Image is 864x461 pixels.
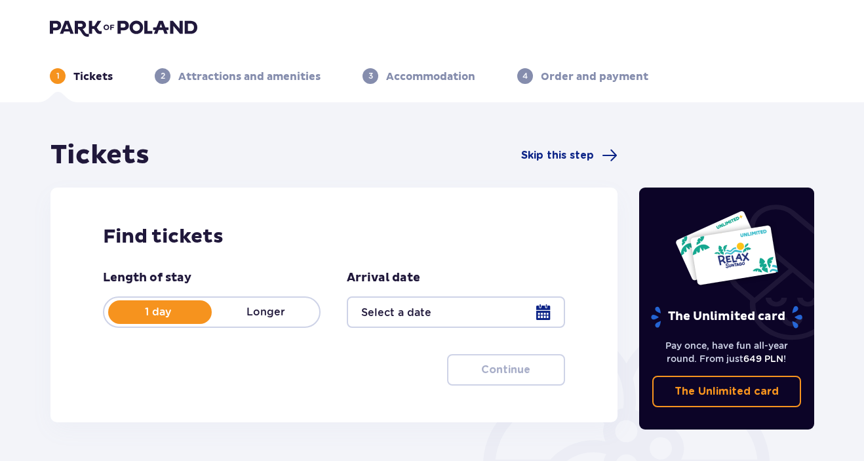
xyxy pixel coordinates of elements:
[103,270,191,286] p: Length of stay
[743,353,783,364] span: 649 PLN
[521,148,618,163] a: Skip this step
[368,70,373,82] p: 3
[675,384,779,399] p: The Unlimited card
[103,224,565,249] h2: Find tickets
[517,68,648,84] div: 4Order and payment
[155,68,321,84] div: 2Attractions and amenities
[447,354,565,386] button: Continue
[347,270,420,286] p: Arrival date
[652,339,802,365] p: Pay once, have fun all-year round. From just !
[161,70,165,82] p: 2
[50,18,197,37] img: Park of Poland logo
[363,68,475,84] div: 3Accommodation
[178,70,321,84] p: Attractions and amenities
[50,139,149,172] h1: Tickets
[386,70,475,84] p: Accommodation
[541,70,648,84] p: Order and payment
[650,306,804,329] p: The Unlimited card
[212,305,319,319] p: Longer
[56,70,60,82] p: 1
[481,363,530,377] p: Continue
[521,148,594,163] span: Skip this step
[652,376,802,407] a: The Unlimited card
[522,70,528,82] p: 4
[50,68,113,84] div: 1Tickets
[73,70,113,84] p: Tickets
[104,305,212,319] p: 1 day
[675,210,779,286] img: Two entry cards to Suntago with the word 'UNLIMITED RELAX', featuring a white background with tro...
